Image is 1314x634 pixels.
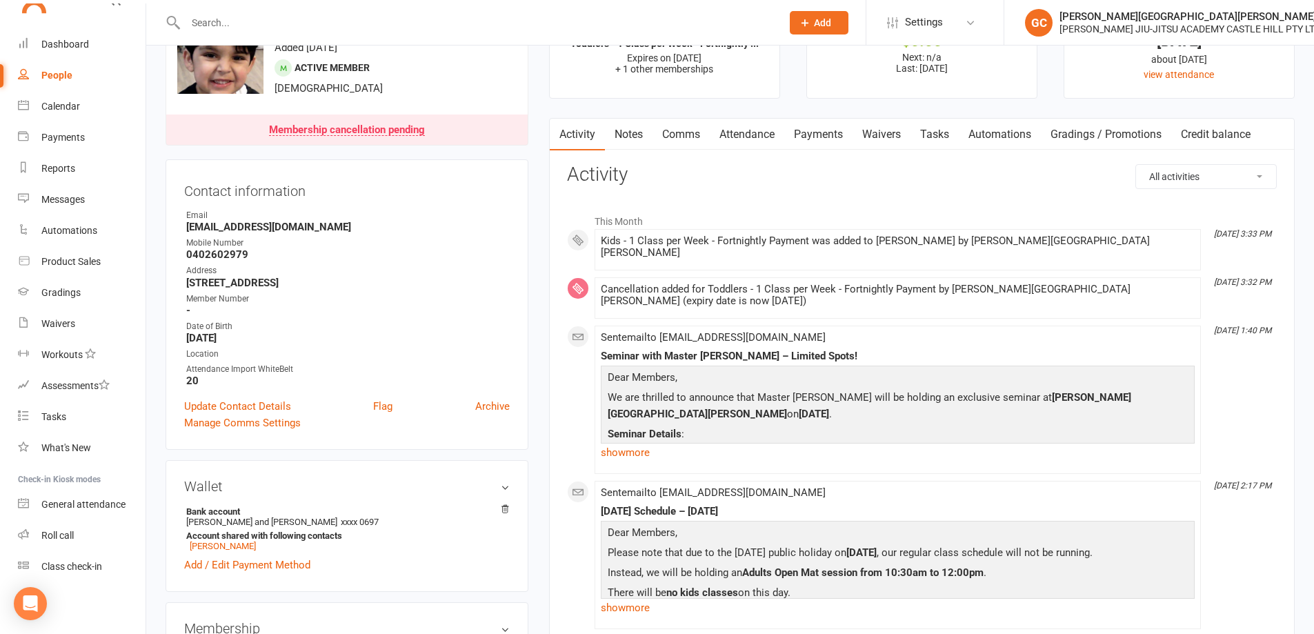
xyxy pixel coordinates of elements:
a: Product Sales [18,246,146,277]
div: General attendance [41,499,126,510]
div: about [DATE] [1077,52,1282,67]
span: Seminar Details [608,428,681,440]
a: show more [601,598,1195,617]
div: Dashboard [41,39,89,50]
div: Attendance Import WhiteBelt [186,363,510,376]
a: Workouts [18,339,146,370]
div: Mobile Number [186,237,510,250]
p: Next: n/a Last: [DATE] [819,52,1024,74]
img: image1742888786.png [177,8,263,94]
p: We are thrilled to announce that Master [PERSON_NAME] will be holding an exclusive seminar at on . [604,389,1191,426]
p: Instead, we will be holding an . [604,564,1191,584]
a: Gradings [18,277,146,308]
a: Class kiosk mode [18,551,146,582]
input: Search... [181,13,772,32]
div: Product Sales [41,256,101,267]
span: Expires on [DATE] [627,52,701,63]
a: Tasks [18,402,146,433]
strong: [STREET_ADDRESS] [186,277,510,289]
div: Calendar [41,101,80,112]
div: Date of Birth [186,320,510,333]
div: Class check-in [41,561,102,572]
a: Flag [373,398,392,415]
strong: Account shared with following contacts [186,531,503,541]
div: Assessments [41,380,110,391]
div: People [41,70,72,81]
a: show more [601,443,1195,462]
div: What's New [41,442,91,453]
div: Payments [41,132,85,143]
button: Add [790,11,848,34]
span: [DATE] [846,546,877,559]
strong: [EMAIL_ADDRESS][DOMAIN_NAME] [186,221,510,233]
div: Address [186,264,510,277]
span: Add [814,17,831,28]
a: What's New [18,433,146,464]
strong: - [186,304,510,317]
strong: 20 [186,375,510,387]
span: no kids classes [666,586,738,599]
i: [DATE] 2:17 PM [1214,481,1271,491]
div: Open Intercom Messenger [14,587,47,620]
div: Kids - 1 Class per Week - Fortnightly Payment was added to [PERSON_NAME] by [PERSON_NAME][GEOGRAP... [601,235,1195,259]
span: + 1 other memberships [615,63,713,75]
h3: Activity [567,164,1277,186]
i: [DATE] 1:40 PM [1214,326,1271,335]
h3: Contact information [184,178,510,199]
a: Automations [18,215,146,246]
span: Settings [905,7,943,38]
a: Manage Comms Settings [184,415,301,431]
span: Sent email to [EMAIL_ADDRESS][DOMAIN_NAME] [601,331,826,344]
i: [DATE] 3:33 PM [1214,229,1271,239]
a: Roll call [18,520,146,551]
a: Update Contact Details [184,398,291,415]
a: Add / Edit Payment Method [184,557,310,573]
span: Active member [295,62,370,73]
a: Archive [475,398,510,415]
span: Adults Open Mat session from 10:30am to 12:00pm [742,566,984,579]
div: Waivers [41,318,75,329]
a: Messages [18,184,146,215]
div: [DATE] Schedule – [DATE] [601,506,1195,517]
span: xxxx 0697 [341,517,379,527]
div: [DATE] [1077,34,1282,48]
div: Gradings [41,287,81,298]
li: [PERSON_NAME] and [PERSON_NAME] [184,504,510,553]
a: Automations [959,119,1041,150]
strong: Bank account [186,506,503,517]
a: view attendance [1144,69,1214,80]
div: Email [186,209,510,222]
a: Waivers [853,119,910,150]
a: Payments [18,122,146,153]
a: Payments [784,119,853,150]
a: Calendar [18,91,146,122]
a: People [18,60,146,91]
a: Waivers [18,308,146,339]
div: Location [186,348,510,361]
a: Notes [605,119,653,150]
div: $0.00 [819,34,1024,48]
a: Tasks [910,119,959,150]
div: Membership cancellation pending [269,125,425,136]
strong: 0402602979 [186,248,510,261]
div: Cancellation added for Toddlers - 1 Class per Week - Fortnightly Payment by [PERSON_NAME][GEOGRAP... [601,284,1195,307]
div: Member Number [186,293,510,306]
div: Seminar with Master [PERSON_NAME] – Limited Spots! [601,350,1195,362]
div: Tasks [41,411,66,422]
div: Reports [41,163,75,174]
i: [DATE] 3:32 PM [1214,277,1271,287]
a: General attendance kiosk mode [18,489,146,520]
strong: [DATE] [186,332,510,344]
p: Dear Members, [604,369,1191,389]
div: Roll call [41,530,74,541]
h3: Wallet [184,479,510,494]
div: Workouts [41,349,83,360]
a: Attendance [710,119,784,150]
a: Dashboard [18,29,146,60]
div: Automations [41,225,97,236]
a: Gradings / Promotions [1041,119,1171,150]
div: GC [1025,9,1053,37]
time: Added [DATE] [275,41,337,54]
a: Assessments [18,370,146,402]
li: This Month [567,207,1277,229]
